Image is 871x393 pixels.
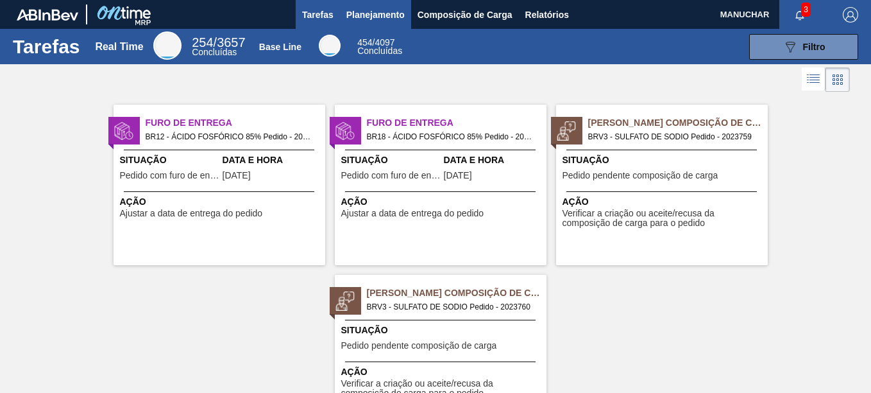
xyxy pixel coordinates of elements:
span: 01/09/2025, [444,171,472,180]
span: Furo de Entrega [146,116,325,130]
span: / 3657 [192,35,245,49]
span: Ajustar a data de entrega do pedido [120,209,263,218]
span: Situação [562,153,765,167]
div: Base Line [259,42,301,52]
span: Furo de Entrega [367,116,546,130]
div: Real Time [153,31,182,60]
span: Situação [341,153,441,167]
span: Verificar a criação ou aceite/recusa da composição de carga para o pedido [562,209,765,229]
span: Pedido com furo de entrega [341,171,441,180]
img: Logout [843,7,858,22]
span: 31/08/2025, [223,171,251,180]
img: status [335,121,355,141]
span: Ação [341,365,543,379]
span: Pedido pendente composição de carga [562,171,718,180]
span: BR12 - ÁCIDO FOSFÓRICO 85% Pedido - 2011031 [146,130,315,144]
span: Data e Hora [223,153,322,167]
span: Concluídas [192,47,237,57]
span: Filtro [803,42,825,52]
span: Situação [120,153,219,167]
div: Visão em Cards [825,67,850,92]
span: Situação [341,324,543,337]
button: Notificações [779,6,820,24]
h1: Tarefas [13,39,80,54]
img: status [114,121,133,141]
span: Tarefas [302,7,334,22]
div: Base Line [357,39,402,55]
img: TNhmsLtSVTkK8tSr43FrP2fwEKptu5GPRR3wAAAABJRU5ErkJggg== [17,9,78,21]
span: Ajustar a data de entrega do pedido [341,209,484,218]
span: Pedido Aguardando Composição de Carga [367,286,546,300]
span: 454 [357,37,372,48]
span: Data e Hora [444,153,543,167]
span: Pedido pendente composição de carga [341,341,497,351]
img: status [557,121,576,141]
span: / 4097 [357,37,394,48]
span: Ação [341,195,543,209]
span: 3 [801,3,811,17]
span: Pedido com furo de entrega [120,171,219,180]
div: Visão em Lista [802,67,825,92]
span: BRV3 - SULFATO DE SODIO Pedido - 2023760 [367,300,536,314]
div: Real Time [95,41,143,53]
span: Pedido Aguardando Composição de Carga [588,116,768,130]
span: BRV3 - SULFATO DE SODIO Pedido - 2023759 [588,130,757,144]
div: Base Line [319,35,341,57]
span: Concluídas [357,46,402,56]
span: Ação [120,195,322,209]
span: Composição de Carga [418,7,512,22]
span: BR18 - ÁCIDO FOSFÓRICO 85% Pedido - 2006744 [367,130,536,144]
span: Ação [562,195,765,209]
button: Filtro [749,34,858,60]
span: Planejamento [346,7,405,22]
span: 254 [192,35,213,49]
span: Relatórios [525,7,569,22]
div: Real Time [192,37,245,57]
img: status [335,292,355,311]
